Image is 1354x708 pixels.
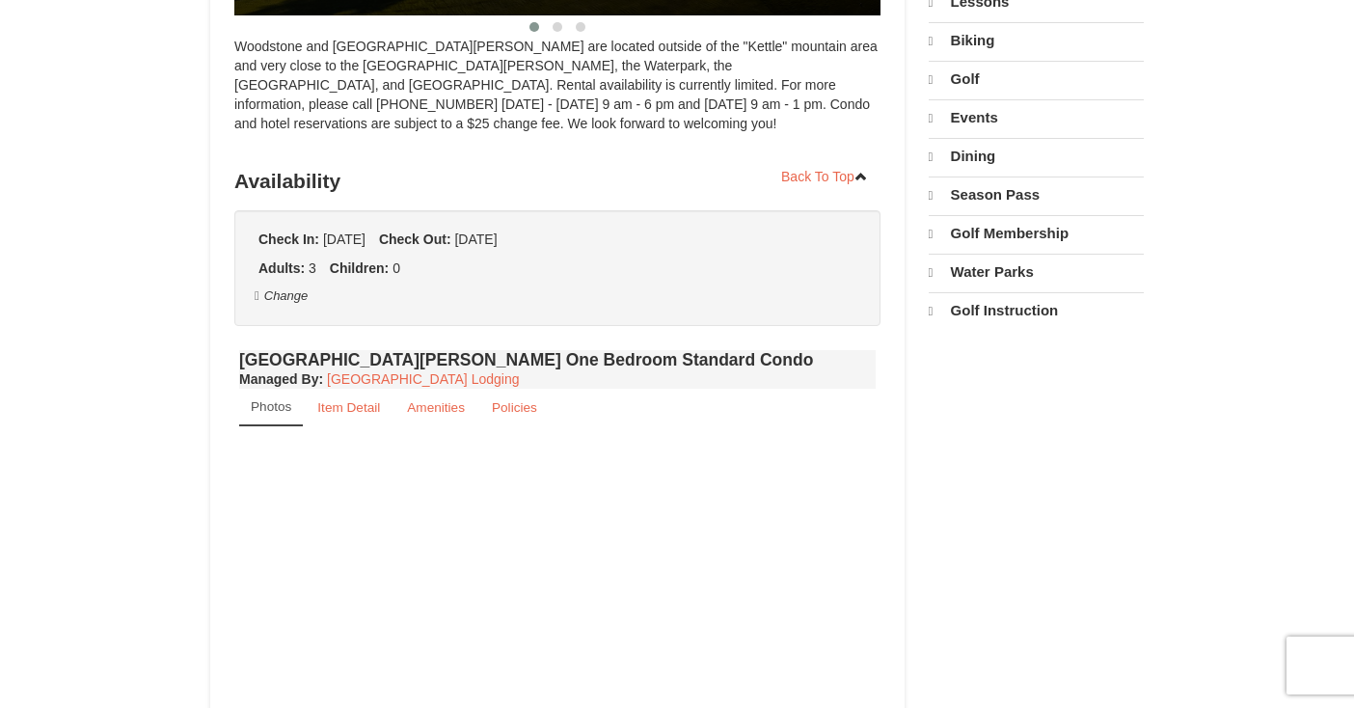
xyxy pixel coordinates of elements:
a: Back To Top [769,162,880,191]
strong: Check Out: [379,231,451,247]
a: Water Parks [929,254,1144,290]
a: Events [929,99,1144,136]
span: [DATE] [323,231,366,247]
a: Biking [929,22,1144,59]
a: Golf [929,61,1144,97]
strong: : [239,371,323,387]
strong: Adults: [258,260,305,276]
span: [DATE] [454,231,497,247]
small: Policies [492,400,537,415]
button: Change [254,286,309,307]
small: Photos [251,399,291,414]
a: Golf Instruction [929,292,1144,329]
small: Amenities [407,400,465,415]
span: 0 [393,260,400,276]
strong: Children: [330,260,389,276]
a: Photos [239,389,303,426]
a: Policies [479,389,550,426]
strong: Check In: [258,231,319,247]
small: Item Detail [317,400,380,415]
a: Item Detail [305,389,393,426]
div: Woodstone and [GEOGRAPHIC_DATA][PERSON_NAME] are located outside of the "Kettle" mountain area an... [234,37,880,152]
a: [GEOGRAPHIC_DATA] Lodging [327,371,519,387]
span: 3 [309,260,316,276]
span: Managed By [239,371,318,387]
a: Amenities [394,389,477,426]
a: Golf Membership [929,215,1144,252]
h4: [GEOGRAPHIC_DATA][PERSON_NAME] One Bedroom Standard Condo [239,350,876,369]
a: Dining [929,138,1144,175]
a: Season Pass [929,177,1144,213]
h3: Availability [234,162,880,201]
